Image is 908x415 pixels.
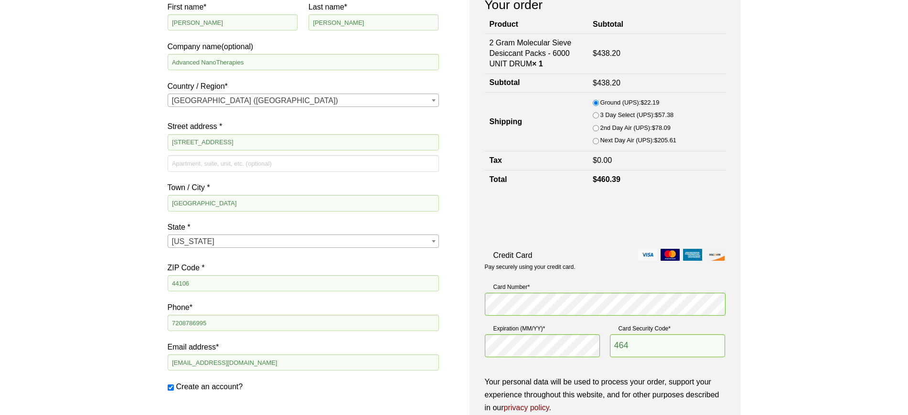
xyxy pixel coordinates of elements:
bdi: 78.09 [652,124,671,131]
label: Card Security Code [610,324,726,333]
label: State [168,221,439,234]
th: Subtotal [588,16,726,33]
iframe: reCAPTCHA [485,199,630,236]
input: CSC [610,334,726,357]
label: Next Day Air (UPS): [600,135,676,146]
label: Company name [168,0,439,53]
label: Last name [309,0,439,13]
label: ZIP Code [168,261,439,274]
span: (optional) [221,43,253,51]
input: House number and street name [168,134,439,150]
bdi: 438.20 [593,49,620,57]
bdi: 57.38 [655,111,673,118]
img: mastercard [661,249,680,261]
label: 2nd Day Air (UPS): [600,123,671,133]
strong: × 1 [532,60,543,68]
span: $ [593,156,597,164]
span: $ [641,99,644,106]
span: United States (US) [168,94,438,107]
th: Shipping [485,93,588,151]
input: Create an account? [168,384,174,391]
span: Create an account? [176,383,243,391]
label: Street address [168,120,439,133]
span: $ [593,49,597,57]
bdi: 460.39 [593,175,620,183]
bdi: 438.20 [593,79,620,87]
th: Subtotal [485,74,588,92]
bdi: 205.61 [654,137,676,144]
label: Expiration (MM/YY) [485,324,600,333]
input: Apartment, suite, unit, etc. (optional) [168,155,439,171]
label: Credit Card [485,249,726,262]
label: Country / Region [168,80,439,93]
th: Tax [485,151,588,170]
span: $ [652,124,655,131]
label: Phone [168,301,439,314]
img: visa [638,249,657,261]
td: 2 Gram Molecular Sieve Desiccant Packs - 6000 UNIT DRUM [485,33,588,74]
span: Country / Region [168,94,439,107]
span: $ [593,175,597,183]
label: Card Number [485,282,726,292]
span: $ [655,111,658,118]
span: Ohio [168,235,438,248]
span: State [168,234,439,248]
p: Pay securely using your credit card. [485,263,726,271]
label: First name [168,0,298,13]
a: privacy policy [504,404,549,412]
bdi: 0.00 [593,156,612,164]
span: $ [593,79,597,87]
label: Ground (UPS): [600,97,660,108]
img: discover [705,249,725,261]
p: Your personal data will be used to process your order, support your experience throughout this we... [485,375,726,415]
img: amex [683,249,702,261]
span: $ [654,137,658,144]
label: Email address [168,341,439,353]
th: Product [485,16,588,33]
fieldset: Payment Info [485,278,726,365]
label: 3 Day Select (UPS): [600,110,674,120]
bdi: 22.19 [641,99,659,106]
label: Town / City [168,181,439,194]
th: Total [485,170,588,189]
